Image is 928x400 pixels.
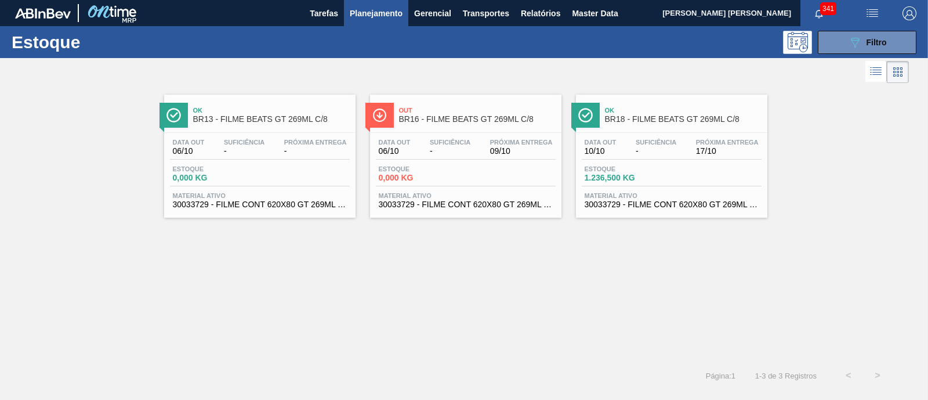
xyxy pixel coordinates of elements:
[783,31,812,54] div: Pogramando: nenhum usuário selecionado
[605,115,762,124] span: BR18 - FILME BEATS GT 269ML C/8
[399,107,556,114] span: Out
[585,192,759,199] span: Material ativo
[193,107,350,114] span: Ok
[379,165,460,172] span: Estoque
[399,115,556,124] span: BR16 - FILME BEATS GT 269ML C/8
[696,147,759,156] span: 17/10
[379,139,411,146] span: Data out
[173,139,205,146] span: Data out
[414,6,451,20] span: Gerencial
[585,200,759,209] span: 30033729 - FILME CONT 620X80 GT 269ML C 8 NIV25
[310,6,338,20] span: Tarefas
[463,6,509,20] span: Transportes
[521,6,560,20] span: Relatórios
[224,147,264,156] span: -
[372,108,387,122] img: Ícone
[865,6,879,20] img: userActions
[800,5,838,21] button: Notificações
[12,35,180,49] h1: Estoque
[284,139,347,146] span: Próxima Entrega
[585,165,666,172] span: Estoque
[605,107,762,114] span: Ok
[379,147,411,156] span: 06/10
[379,200,553,209] span: 30033729 - FILME CONT 620X80 GT 269ML C 8 NIV25
[379,192,553,199] span: Material ativo
[902,6,916,20] img: Logout
[224,139,264,146] span: Suficiência
[379,174,460,182] span: 0,000 KG
[636,147,676,156] span: -
[585,147,617,156] span: 10/10
[636,139,676,146] span: Suficiência
[193,115,350,124] span: BR13 - FILME BEATS GT 269ML C/8
[887,61,909,83] div: Visão em Cards
[490,139,553,146] span: Próxima Entrega
[173,174,254,182] span: 0,000 KG
[490,147,553,156] span: 09/10
[430,139,470,146] span: Suficiência
[753,372,817,380] span: 1 - 3 de 3 Registros
[173,192,347,199] span: Material ativo
[572,6,618,20] span: Master Data
[166,108,181,122] img: Ícone
[284,147,347,156] span: -
[696,139,759,146] span: Próxima Entrega
[865,61,887,83] div: Visão em Lista
[867,38,887,47] span: Filtro
[585,139,617,146] span: Data out
[706,372,735,380] span: Página : 1
[863,361,892,390] button: >
[430,147,470,156] span: -
[173,147,205,156] span: 06/10
[173,200,347,209] span: 30033729 - FILME CONT 620X80 GT 269ML C 8 NIV25
[818,31,916,54] button: Filtro
[361,86,567,218] a: ÍconeOutBR16 - FILME BEATS GT 269ML C/8Data out06/10Suficiência-Próxima Entrega09/10Estoque0,000 ...
[585,174,666,182] span: 1.236,500 KG
[173,165,254,172] span: Estoque
[578,108,593,122] img: Ícone
[350,6,403,20] span: Planejamento
[834,361,863,390] button: <
[155,86,361,218] a: ÍconeOkBR13 - FILME BEATS GT 269ML C/8Data out06/10Suficiência-Próxima Entrega-Estoque0,000 KGMat...
[15,8,71,19] img: TNhmsLtSVTkK8tSr43FrP2fwEKptu5GPRR3wAAAABJRU5ErkJggg==
[820,2,836,15] span: 341
[567,86,773,218] a: ÍconeOkBR18 - FILME BEATS GT 269ML C/8Data out10/10Suficiência-Próxima Entrega17/10Estoque1.236,5...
